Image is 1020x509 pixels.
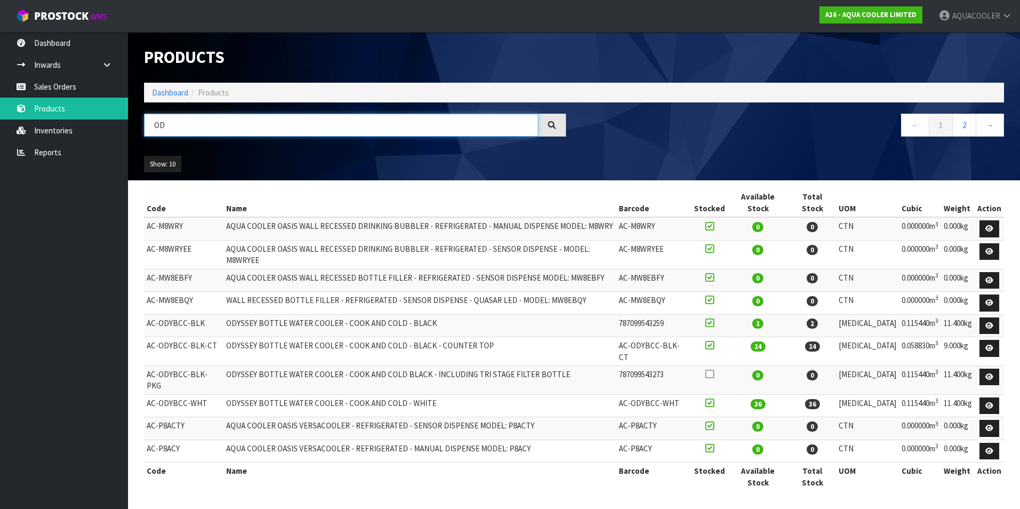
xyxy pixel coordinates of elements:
[616,314,691,337] td: 787099543259
[836,314,899,337] td: [MEDICAL_DATA]
[616,269,691,292] td: AC-MW8EBFY
[941,240,975,269] td: 0.000kg
[224,314,617,337] td: ODYSSEY BOTTLE WATER COOLER - COOK AND COLD - BLACK
[34,9,89,23] span: ProStock
[836,337,899,366] td: [MEDICAL_DATA]
[975,463,1004,491] th: Action
[941,394,975,417] td: 11.400kg
[836,292,899,315] td: CTN
[224,188,617,217] th: Name
[899,314,941,337] td: 0.115440m
[616,463,691,491] th: Barcode
[805,341,820,352] span: 24
[807,421,818,432] span: 0
[91,12,107,22] small: WMS
[929,114,953,137] a: 1
[616,365,691,394] td: 787099543273
[941,365,975,394] td: 11.400kg
[935,339,938,347] sup: 3
[941,417,975,440] td: 0.000kg
[144,188,224,217] th: Code
[941,217,975,240] td: 0.000kg
[935,317,938,324] sup: 3
[144,394,224,417] td: AC-ODYBCC-WHT
[807,245,818,255] span: 0
[752,245,763,255] span: 0
[899,188,941,217] th: Cubic
[807,296,818,306] span: 0
[752,370,763,380] span: 0
[901,114,929,137] a: ←
[807,370,818,380] span: 0
[935,397,938,404] sup: 3
[198,88,229,98] span: Products
[899,240,941,269] td: 0.000000m
[728,463,789,491] th: Available Stock
[16,9,29,22] img: cube-alt.png
[691,463,728,491] th: Stocked
[941,314,975,337] td: 11.400kg
[728,188,789,217] th: Available Stock
[899,440,941,463] td: 0.000000m
[224,417,617,440] td: AQUA COOLER OASIS VERSACOOLER - REFRIGERATED - SENSOR DISPENSE MODEL: P8ACTY
[825,10,917,19] strong: A16 - AQUA COOLER LIMITED
[144,292,224,315] td: AC-MW8EBQY
[144,337,224,366] td: AC-ODYBCC-BLK-CT
[899,463,941,491] th: Cubic
[941,188,975,217] th: Weight
[144,217,224,240] td: AC-M8WRY
[899,269,941,292] td: 0.000000m
[752,444,763,455] span: 0
[144,156,181,173] button: Show: 10
[144,240,224,269] td: AC-M8WRYEE
[144,365,224,394] td: AC-ODYBCC-BLK-PKG
[941,337,975,366] td: 9.000kg
[144,48,566,67] h1: Products
[941,292,975,315] td: 0.000kg
[224,440,617,463] td: AQUA COOLER OASIS VERSACOOLER - REFRIGERATED - MANUAL DISPENSE MODEL: P8ACY
[751,399,766,409] span: 36
[952,114,976,137] a: 2
[836,394,899,417] td: [MEDICAL_DATA]
[224,240,617,269] td: AQUA COOLER OASIS WALL RECESSED DRINKING BUBBLER - REFRIGERATED - SENSOR DISPENSE - MODEL: M8WRYEE
[224,269,617,292] td: AQUA COOLER OASIS WALL RECESSED BOTTLE FILLER - REFRIGERATED - SENSOR DISPENSE MODEL: MW8EBFY
[144,314,224,337] td: AC-ODYBCC-BLK
[807,222,818,232] span: 0
[788,188,836,217] th: Total Stock
[805,399,820,409] span: 36
[144,463,224,491] th: Code
[144,440,224,463] td: AC-P8ACY
[935,368,938,376] sup: 3
[144,269,224,292] td: AC-MW8EBFY
[616,292,691,315] td: AC-MW8EBQY
[836,463,899,491] th: UOM
[224,463,617,491] th: Name
[616,394,691,417] td: AC-ODYBCC-WHT
[224,365,617,394] td: ODYSSEY BOTTLE WATER COOLER - COOK AND COLD BLACK - INCLUDING TRI STAGE FILTER BOTTLE
[144,417,224,440] td: AC-P8ACTY
[941,440,975,463] td: 0.000kg
[836,217,899,240] td: CTN
[935,442,938,450] sup: 3
[152,88,188,98] a: Dashboard
[899,417,941,440] td: 0.000000m
[752,222,763,232] span: 0
[752,273,763,283] span: 0
[899,292,941,315] td: 0.000000m
[836,365,899,394] td: [MEDICAL_DATA]
[836,188,899,217] th: UOM
[751,341,766,352] span: 24
[935,243,938,250] sup: 3
[899,337,941,366] td: 0.058830m
[616,217,691,240] td: AC-M8WRY
[752,296,763,306] span: 0
[788,463,836,491] th: Total Stock
[691,188,728,217] th: Stocked
[616,188,691,217] th: Barcode
[899,217,941,240] td: 0.000000m
[616,240,691,269] td: AC-M8WRYEE
[616,417,691,440] td: AC-P8ACTY
[836,417,899,440] td: CTN
[616,440,691,463] td: AC-P8ACY
[935,220,938,228] sup: 3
